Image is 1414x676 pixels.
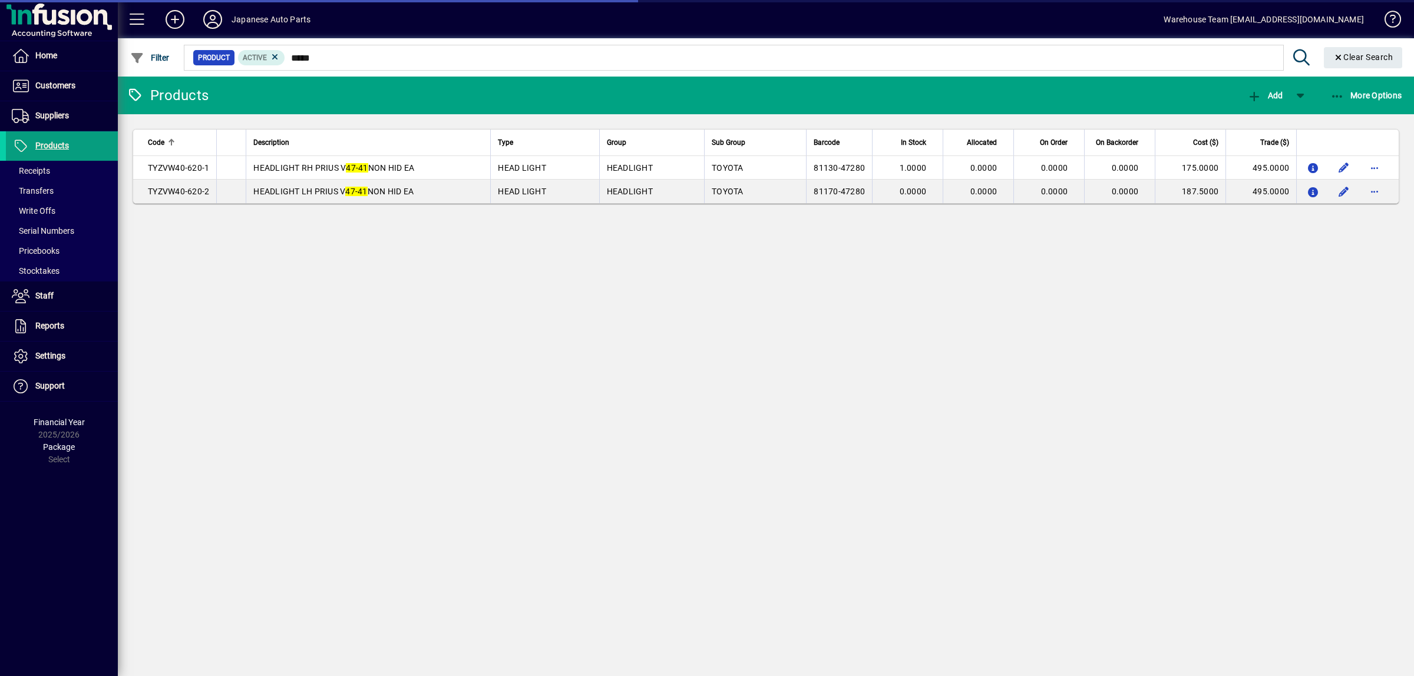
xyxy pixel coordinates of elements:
[607,187,653,196] span: HEADLIGHT
[1164,10,1364,29] div: Warehouse Team [EMAIL_ADDRESS][DOMAIN_NAME]
[1247,91,1283,100] span: Add
[12,226,74,236] span: Serial Numbers
[900,187,927,196] span: 0.0000
[253,136,289,149] span: Description
[1334,158,1353,177] button: Edit
[970,163,997,173] span: 0.0000
[712,163,744,173] span: TOYOTA
[35,291,54,300] span: Staff
[1327,85,1405,106] button: More Options
[1225,156,1296,180] td: 495.0000
[35,81,75,90] span: Customers
[6,181,118,201] a: Transfers
[253,187,414,196] span: HEADLIGHT LH PRIUS V NON HID EA
[1260,136,1289,149] span: Trade ($)
[148,163,209,173] span: TYZVW40-620-1
[712,187,744,196] span: TOYOTA
[1041,163,1068,173] span: 0.0000
[238,50,285,65] mat-chip: Activation Status: Active
[1155,156,1225,180] td: 175.0000
[35,111,69,120] span: Suppliers
[35,321,64,330] span: Reports
[12,246,60,256] span: Pricebooks
[43,442,75,452] span: Package
[1112,163,1139,173] span: 0.0000
[127,47,173,68] button: Filter
[1096,136,1138,149] span: On Backorder
[900,163,927,173] span: 1.0000
[253,136,483,149] div: Description
[1193,136,1218,149] span: Cost ($)
[6,241,118,261] a: Pricebooks
[6,101,118,131] a: Suppliers
[127,86,209,105] div: Products
[1021,136,1078,149] div: On Order
[950,136,1007,149] div: Allocated
[156,9,194,30] button: Add
[232,10,310,29] div: Japanese Auto Parts
[1092,136,1149,149] div: On Backorder
[1040,136,1068,149] span: On Order
[345,187,367,196] em: 47-41
[6,312,118,341] a: Reports
[6,281,118,311] a: Staff
[967,136,997,149] span: Allocated
[12,266,60,276] span: Stocktakes
[194,9,232,30] button: Profile
[880,136,937,149] div: In Stock
[35,351,65,360] span: Settings
[6,221,118,241] a: Serial Numbers
[607,163,653,173] span: HEADLIGHT
[1225,180,1296,203] td: 495.0000
[1376,2,1399,41] a: Knowledge Base
[1244,85,1286,106] button: Add
[34,417,85,427] span: Financial Year
[12,206,55,216] span: Write Offs
[1365,182,1384,201] button: More options
[148,136,209,149] div: Code
[498,187,546,196] span: HEAD LIGHT
[6,161,118,181] a: Receipts
[1155,180,1225,203] td: 187.5000
[6,41,118,71] a: Home
[712,136,745,149] span: Sub Group
[607,136,626,149] span: Group
[35,381,65,390] span: Support
[901,136,926,149] span: In Stock
[1324,47,1403,68] button: Clear
[498,136,513,149] span: Type
[607,136,698,149] div: Group
[6,71,118,101] a: Customers
[498,163,546,173] span: HEAD LIGHT
[970,187,997,196] span: 0.0000
[814,136,840,149] span: Barcode
[148,187,209,196] span: TYZVW40-620-2
[814,187,865,196] span: 81170-47280
[712,136,799,149] div: Sub Group
[814,163,865,173] span: 81130-47280
[1365,158,1384,177] button: More options
[6,261,118,281] a: Stocktakes
[1334,182,1353,201] button: Edit
[12,186,54,195] span: Transfers
[1112,187,1139,196] span: 0.0000
[1330,91,1402,100] span: More Options
[253,163,414,173] span: HEADLIGHT RH PRIUS V NON HID EA
[6,342,118,371] a: Settings
[814,136,865,149] div: Barcode
[346,163,368,173] em: 47-41
[130,53,170,62] span: Filter
[6,201,118,221] a: Write Offs
[198,52,230,64] span: Product
[35,141,69,150] span: Products
[1041,187,1068,196] span: 0.0000
[35,51,57,60] span: Home
[498,136,592,149] div: Type
[1333,52,1393,62] span: Clear Search
[148,136,164,149] span: Code
[243,54,267,62] span: Active
[12,166,50,175] span: Receipts
[6,372,118,401] a: Support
